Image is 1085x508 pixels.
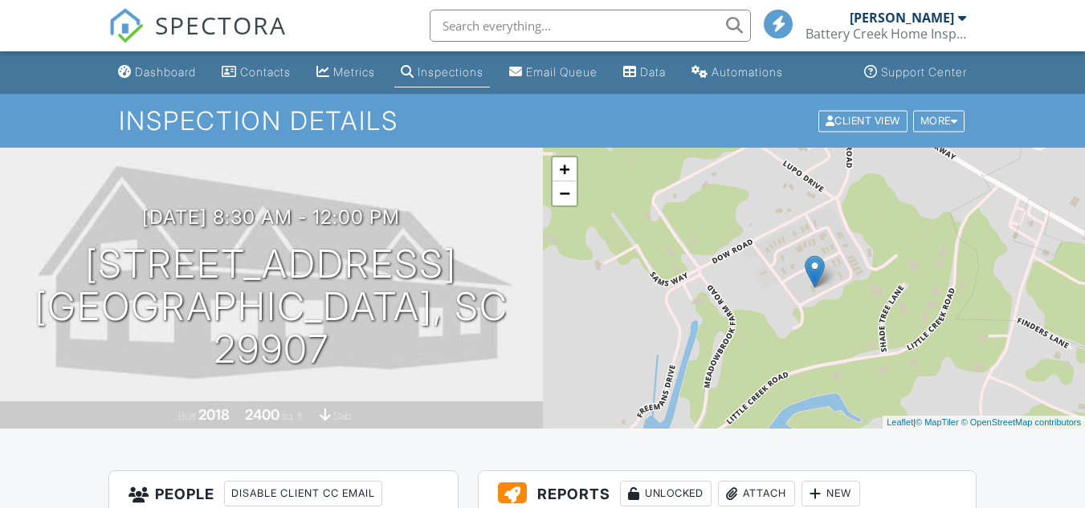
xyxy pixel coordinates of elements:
a: © OpenStreetMap contributors [961,417,1081,427]
a: SPECTORA [108,22,287,55]
span: slab [333,410,351,422]
a: Dashboard [112,58,202,87]
span: SPECTORA [155,8,287,42]
h1: Inspection Details [119,107,966,135]
span: Built [178,410,196,422]
a: © MapTiler [916,417,959,427]
a: Metrics [310,58,381,87]
a: Automations (Basic) [685,58,789,87]
div: Battery Creek Home Inspections, LLC [806,26,966,42]
div: [PERSON_NAME] [850,10,954,26]
a: Client View [817,114,912,126]
input: Search everything... [430,10,751,42]
a: Email Queue [503,58,604,87]
div: Automations [712,65,783,79]
h1: [STREET_ADDRESS] [GEOGRAPHIC_DATA], SC 29907 [26,243,517,370]
a: Leaflet [887,417,913,427]
div: Unlocked [620,481,712,506]
div: Support Center [881,65,967,79]
a: Zoom in [553,157,577,181]
div: Data [640,65,666,79]
div: Contacts [240,65,291,79]
div: More [913,110,965,132]
div: Disable Client CC Email [224,481,382,506]
div: Attach [718,481,795,506]
a: Zoom out [553,181,577,205]
a: Contacts [215,58,297,87]
div: Inspections [418,65,483,79]
a: Data [617,58,672,87]
span: sq. ft. [282,410,304,422]
img: The Best Home Inspection Software - Spectora [108,8,144,43]
a: Support Center [858,58,973,87]
div: Email Queue [526,65,598,79]
div: Metrics [333,65,375,79]
div: New [802,481,860,506]
a: Inspections [394,58,490,87]
div: 2018 [198,406,230,423]
div: 2400 [245,406,279,423]
div: Dashboard [135,65,196,79]
h3: [DATE] 8:30 am - 12:00 pm [142,206,400,228]
div: Client View [818,110,908,132]
div: | [883,416,1085,429]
